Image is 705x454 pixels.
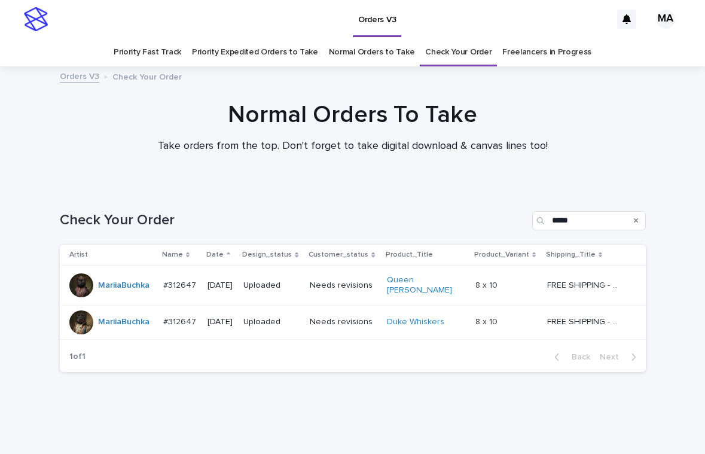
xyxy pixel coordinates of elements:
[98,281,149,291] a: MariiaBuchka
[595,352,646,362] button: Next
[243,317,300,327] p: Uploaded
[387,275,462,295] a: Queen [PERSON_NAME]
[60,69,99,83] a: Orders V3
[163,278,199,291] p: #312647
[60,342,95,371] p: 1 of 1
[69,248,88,261] p: Artist
[163,315,199,327] p: #312647
[656,10,675,29] div: MA
[545,352,595,362] button: Back
[547,315,624,327] p: FREE SHIPPING - preview in 1-2 business days, after your approval delivery will take 5-10 b.d.
[114,38,181,66] a: Priority Fast Track
[425,38,492,66] a: Check Your Order
[207,281,234,291] p: [DATE]
[242,248,292,261] p: Design_status
[502,38,591,66] a: Freelancers in Progress
[310,317,377,327] p: Needs revisions
[60,100,646,129] h1: Normal Orders To Take
[162,248,183,261] p: Name
[546,248,596,261] p: Shipping_Title
[60,212,527,229] h1: Check Your Order
[243,281,300,291] p: Uploaded
[98,317,149,327] a: MariiaBuchka
[386,248,433,261] p: Product_Title
[329,38,415,66] a: Normal Orders to Take
[192,38,318,66] a: Priority Expedited Orders to Take
[532,211,646,230] input: Search
[24,7,48,31] img: stacker-logo-s-only.png
[387,317,444,327] a: Duke Whiskers
[564,353,590,361] span: Back
[60,305,646,339] tr: MariiaBuchka #312647#312647 [DATE]UploadedNeeds revisionsDuke Whiskers 8 x 108 x 10 FREE SHIPPING...
[600,353,626,361] span: Next
[547,278,624,291] p: FREE SHIPPING - preview in 1-2 business days, after your approval delivery will take 5-10 b.d.
[309,248,368,261] p: Customer_status
[60,266,646,306] tr: MariiaBuchka #312647#312647 [DATE]UploadedNeeds revisionsQueen [PERSON_NAME] 8 x 108 x 10 FREE SH...
[474,248,529,261] p: Product_Variant
[206,248,224,261] p: Date
[475,315,500,327] p: 8 x 10
[112,69,182,83] p: Check Your Order
[114,140,592,153] p: Take orders from the top. Don't forget to take digital download & canvas lines too!
[475,278,500,291] p: 8 x 10
[310,281,377,291] p: Needs revisions
[207,317,234,327] p: [DATE]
